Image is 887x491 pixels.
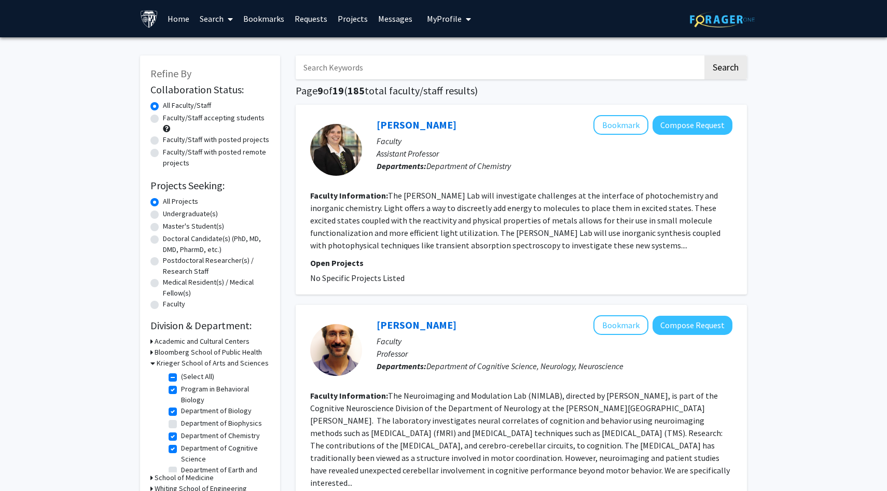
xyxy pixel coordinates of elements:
label: Faculty/Staff with posted remote projects [163,147,270,169]
img: Johns Hopkins University Logo [140,10,158,28]
h2: Projects Seeking: [150,179,270,192]
label: Faculty [163,299,185,310]
span: No Specific Projects Listed [310,273,405,283]
label: Faculty/Staff accepting students [163,113,265,123]
label: All Faculty/Staff [163,100,211,111]
button: Add John Desmond to Bookmarks [593,315,648,335]
h3: Bloomberg School of Public Health [155,347,262,358]
label: Department of Earth and Planetary Sciences [181,465,267,486]
a: Bookmarks [238,1,289,37]
b: Faculty Information: [310,190,388,201]
label: (Select All) [181,371,214,382]
label: Medical Resident(s) / Medical Fellow(s) [163,277,270,299]
button: Add Grace Panetti to Bookmarks [593,115,648,135]
label: Undergraduate(s) [163,208,218,219]
label: Doctoral Candidate(s) (PhD, MD, DMD, PharmD, etc.) [163,233,270,255]
label: Department of Biology [181,405,252,416]
button: Compose Request to John Desmond [653,316,732,335]
b: Departments: [377,361,426,371]
p: Assistant Professor [377,147,732,160]
span: Department of Cognitive Science, Neurology, Neuroscience [426,361,623,371]
span: My Profile [427,13,462,24]
button: Compose Request to Grace Panetti [653,116,732,135]
a: Requests [289,1,332,37]
span: 9 [317,84,323,97]
span: 19 [332,84,344,97]
input: Search Keywords [296,55,703,79]
p: Faculty [377,335,732,347]
span: Department of Chemistry [426,161,511,171]
h1: Page of ( total faculty/staff results) [296,85,747,97]
h3: Krieger School of Arts and Sciences [157,358,269,369]
b: Departments: [377,161,426,171]
label: Department of Cognitive Science [181,443,267,465]
span: 185 [348,84,365,97]
a: Projects [332,1,373,37]
iframe: Chat [8,444,44,483]
label: Faculty/Staff with posted projects [163,134,269,145]
p: Professor [377,347,732,360]
fg-read-more: The [PERSON_NAME] Lab will investigate challenges at the interface of photochemistry and inorgani... [310,190,720,250]
label: All Projects [163,196,198,207]
a: Messages [373,1,418,37]
button: Search [704,55,747,79]
p: Faculty [377,135,732,147]
h3: Academic and Cultural Centers [155,336,250,347]
b: Faculty Information: [310,390,388,401]
img: ForagerOne Logo [690,11,755,27]
h2: Division & Department: [150,319,270,332]
h3: School of Medicine [155,472,214,483]
label: Master's Student(s) [163,221,224,232]
label: Program in Behavioral Biology [181,384,267,405]
p: Open Projects [310,257,732,269]
label: Department of Biophysics [181,418,262,429]
a: [PERSON_NAME] [377,318,456,331]
a: Search [195,1,238,37]
h2: Collaboration Status: [150,83,270,96]
a: [PERSON_NAME] [377,118,456,131]
label: Department of Chemistry [181,430,260,441]
fg-read-more: The Neuroimaging and Modulation Lab (NIMLAB), directed by [PERSON_NAME], is part of the Cognitive... [310,390,730,488]
a: Home [162,1,195,37]
label: Postdoctoral Researcher(s) / Research Staff [163,255,270,277]
span: Refine By [150,67,191,80]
